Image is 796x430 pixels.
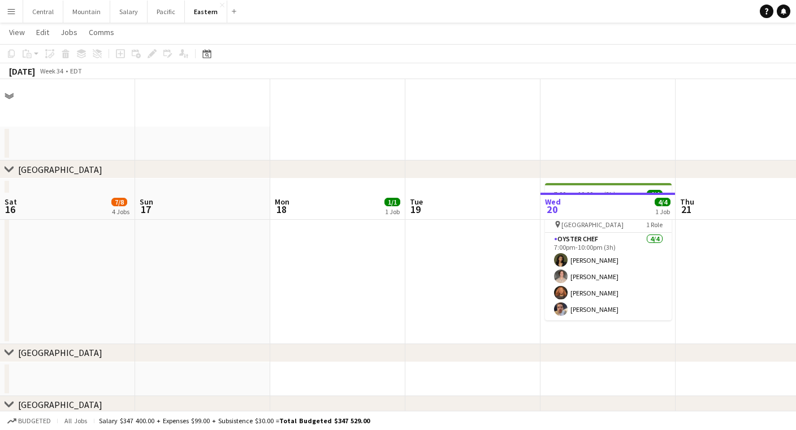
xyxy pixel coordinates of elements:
[273,203,289,216] span: 18
[9,27,25,37] span: View
[543,203,561,216] span: 20
[408,203,423,216] span: 19
[275,197,289,207] span: Mon
[23,1,63,23] button: Central
[112,207,129,216] div: 4 Jobs
[89,27,114,37] span: Comms
[111,198,127,206] span: 7/8
[655,198,670,206] span: 4/4
[18,164,102,175] div: [GEOGRAPHIC_DATA]
[32,25,54,40] a: Edit
[148,1,185,23] button: Pacific
[99,416,370,425] div: Salary $347 400.00 + Expenses $99.00 + Subsistence $30.00 =
[561,220,624,229] span: [GEOGRAPHIC_DATA]
[110,1,148,23] button: Salary
[384,198,400,206] span: 1/1
[410,197,423,207] span: Tue
[646,220,663,229] span: 1 Role
[63,1,110,23] button: Mountain
[554,190,616,198] span: 7:00pm-10:00pm (3h)
[70,67,82,75] div: EDT
[185,1,227,23] button: Eastern
[9,66,35,77] div: [DATE]
[5,197,17,207] span: Sat
[18,347,102,358] div: [GEOGRAPHIC_DATA]
[680,197,694,207] span: Thu
[385,207,400,216] div: 1 Job
[60,27,77,37] span: Jobs
[545,197,561,207] span: Wed
[138,203,153,216] span: 17
[56,25,82,40] a: Jobs
[3,203,17,216] span: 16
[62,416,89,425] span: All jobs
[5,25,29,40] a: View
[37,67,66,75] span: Week 34
[545,183,672,320] app-job-card: 7:00pm-10:00pm (3h)4/4Talk of the Town Catering & Special Events (4245) [ATL] [GEOGRAPHIC_DATA]1 ...
[279,416,370,425] span: Total Budgeted $347 529.00
[545,233,672,320] app-card-role: Oyster Chef4/47:00pm-10:00pm (3h)[PERSON_NAME][PERSON_NAME][PERSON_NAME][PERSON_NAME]
[655,207,670,216] div: 1 Job
[84,25,119,40] a: Comms
[18,399,102,410] div: [GEOGRAPHIC_DATA]
[647,190,663,198] span: 4/4
[6,415,53,427] button: Budgeted
[140,197,153,207] span: Sun
[36,27,49,37] span: Edit
[678,203,694,216] span: 21
[18,417,51,425] span: Budgeted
